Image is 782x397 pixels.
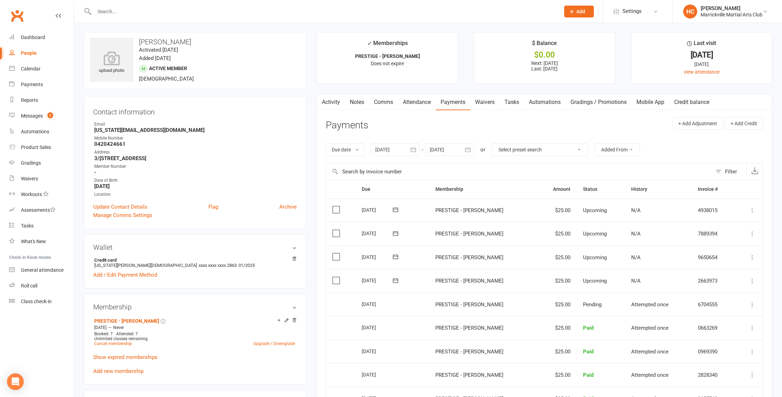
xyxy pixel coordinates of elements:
a: What's New [9,234,74,249]
a: Show expired memberships [93,354,157,360]
span: PRESTIGE - [PERSON_NAME] [435,301,503,308]
a: Class kiosk mode [9,294,74,309]
time: Activated [DATE] [139,47,178,53]
span: Pending [583,301,602,308]
a: Add / Edit Payment Method [93,271,157,279]
div: Memberships [367,39,408,52]
span: Upcoming [583,207,607,214]
span: Paid [583,349,593,355]
a: view attendance [684,69,720,75]
a: Credit balance [669,94,714,110]
div: Payments [21,82,43,87]
a: Automations [9,124,74,140]
td: 2663973 [692,269,735,293]
div: or [480,145,485,154]
h3: Wallet [93,244,297,251]
div: upload photo [90,51,133,74]
button: Due date [326,143,364,156]
div: [DATE] [362,346,394,357]
strong: Credit card [94,257,293,263]
a: Workouts [9,187,74,202]
td: $25.00 [537,340,577,364]
a: Flag [208,203,218,211]
td: 0969390 [692,340,735,364]
div: Roll call [21,283,37,289]
li: [US_STATE][PERSON_NAME][DEMOGRAPHIC_DATA] [93,256,297,269]
button: Filter [712,163,746,180]
button: Added From [594,143,640,156]
a: Waivers [9,171,74,187]
a: Add new membership [93,368,143,374]
a: Roll call [9,278,74,294]
span: Attempted once [631,372,669,378]
span: Upcoming [583,254,607,261]
a: Calendar [9,61,74,77]
strong: [US_STATE][EMAIL_ADDRESS][DOMAIN_NAME] [94,127,297,133]
span: Does not expire [371,61,404,66]
strong: - [94,169,297,175]
strong: 0420424661 [94,141,297,147]
a: Archive [279,203,297,211]
div: Dashboard [21,35,45,40]
div: Filter [725,167,737,176]
span: PRESTIGE - [PERSON_NAME] [435,278,503,284]
a: Reports [9,92,74,108]
a: Payments [436,94,470,110]
span: xxxx xxxx xxxx 2863 [199,263,237,268]
input: Search... [92,7,555,16]
div: Open Intercom Messenger [7,373,24,390]
span: 01/2025 [238,263,255,268]
span: [DATE] [94,325,106,330]
a: Product Sales [9,140,74,155]
a: General attendance kiosk mode [9,262,74,278]
div: Waivers [21,176,38,181]
div: Address [94,149,297,156]
td: $25.00 [537,316,577,340]
div: Member Number [94,163,297,170]
td: $25.00 [537,222,577,246]
div: People [21,50,37,56]
button: Add [564,6,594,17]
div: $ Balance [532,39,557,51]
a: Dashboard [9,30,74,45]
a: PRESTIGE - [PERSON_NAME] [94,318,159,324]
div: Gradings [21,160,41,166]
td: $25.00 [537,198,577,222]
a: Waivers [470,94,500,110]
a: Upgrade / Downgrade [253,341,295,346]
div: Automations [21,129,49,134]
a: Payments [9,77,74,92]
span: N/A [631,231,641,237]
div: [DATE] [362,369,394,380]
a: Automations [524,94,566,110]
p: Next: [DATE] Last: [DATE] [480,60,608,72]
span: Paid [583,325,593,331]
strong: [DATE] [94,183,297,189]
div: [DATE] [638,51,766,59]
div: [DATE] [362,204,394,215]
span: 2 [47,112,53,118]
span: PRESTIGE - [PERSON_NAME] [435,349,503,355]
div: Email [94,121,297,128]
button: + Add Adjustment [672,117,723,130]
a: Attendance [398,94,436,110]
div: Tasks [21,223,34,229]
i: ✓ [367,40,371,47]
span: Settings [622,3,642,19]
td: 6704555 [692,293,735,316]
span: PRESTIGE - [PERSON_NAME] [435,231,503,237]
a: Comms [369,94,398,110]
th: Membership [429,180,537,198]
div: Workouts [21,192,42,197]
a: Assessments [9,202,74,218]
a: Tasks [500,94,524,110]
td: 4938015 [692,198,735,222]
span: Unlimited classes remaining [94,336,148,341]
td: 9650654 [692,246,735,269]
div: [DATE] [362,252,394,262]
span: Upcoming [583,278,607,284]
th: Amount [537,180,577,198]
a: Notes [345,94,369,110]
h3: Membership [93,303,297,311]
th: Due [355,180,429,198]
